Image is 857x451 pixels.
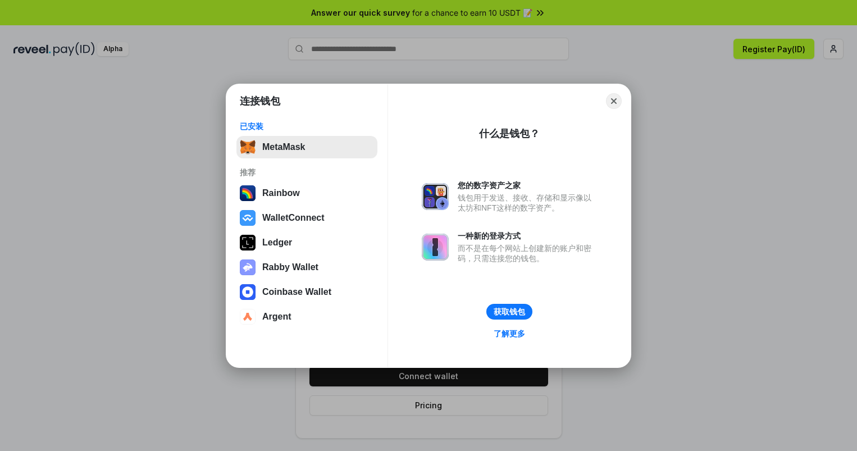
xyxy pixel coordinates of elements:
div: Rainbow [262,188,300,198]
button: Close [606,93,622,109]
img: svg+xml,%3Csvg%20xmlns%3D%22http%3A%2F%2Fwww.w3.org%2F2000%2Fsvg%22%20fill%3D%22none%22%20viewBox... [422,183,449,210]
button: Rainbow [236,182,377,204]
button: MetaMask [236,136,377,158]
div: 而不是在每个网站上创建新的账户和密码，只需连接您的钱包。 [458,243,597,263]
button: Ledger [236,231,377,254]
div: WalletConnect [262,213,325,223]
div: 什么是钱包？ [479,127,540,140]
div: 推荐 [240,167,374,177]
div: Coinbase Wallet [262,287,331,297]
img: svg+xml,%3Csvg%20width%3D%22120%22%20height%3D%22120%22%20viewBox%3D%220%200%20120%20120%22%20fil... [240,185,256,201]
button: Rabby Wallet [236,256,377,279]
div: 了解更多 [494,329,525,339]
button: WalletConnect [236,207,377,229]
div: Ledger [262,238,292,248]
div: 您的数字资产之家 [458,180,597,190]
img: svg+xml,%3Csvg%20xmlns%3D%22http%3A%2F%2Fwww.w3.org%2F2000%2Fsvg%22%20width%3D%2228%22%20height%3... [240,235,256,250]
div: 钱包用于发送、接收、存储和显示像以太坊和NFT这样的数字资产。 [458,193,597,213]
img: svg+xml,%3Csvg%20width%3D%2228%22%20height%3D%2228%22%20viewBox%3D%220%200%2028%2028%22%20fill%3D... [240,284,256,300]
img: svg+xml,%3Csvg%20xmlns%3D%22http%3A%2F%2Fwww.w3.org%2F2000%2Fsvg%22%20fill%3D%22none%22%20viewBox... [240,259,256,275]
img: svg+xml,%3Csvg%20fill%3D%22none%22%20height%3D%2233%22%20viewBox%3D%220%200%2035%2033%22%20width%... [240,139,256,155]
button: Coinbase Wallet [236,281,377,303]
a: 了解更多 [487,326,532,341]
img: svg+xml,%3Csvg%20width%3D%2228%22%20height%3D%2228%22%20viewBox%3D%220%200%2028%2028%22%20fill%3D... [240,210,256,226]
div: 已安装 [240,121,374,131]
button: Argent [236,306,377,328]
button: 获取钱包 [486,304,532,320]
div: 获取钱包 [494,307,525,317]
h1: 连接钱包 [240,94,280,108]
div: MetaMask [262,142,305,152]
div: Rabby Wallet [262,262,318,272]
div: Argent [262,312,291,322]
img: svg+xml,%3Csvg%20xmlns%3D%22http%3A%2F%2Fwww.w3.org%2F2000%2Fsvg%22%20fill%3D%22none%22%20viewBox... [422,234,449,261]
div: 一种新的登录方式 [458,231,597,241]
img: svg+xml,%3Csvg%20width%3D%2228%22%20height%3D%2228%22%20viewBox%3D%220%200%2028%2028%22%20fill%3D... [240,309,256,325]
